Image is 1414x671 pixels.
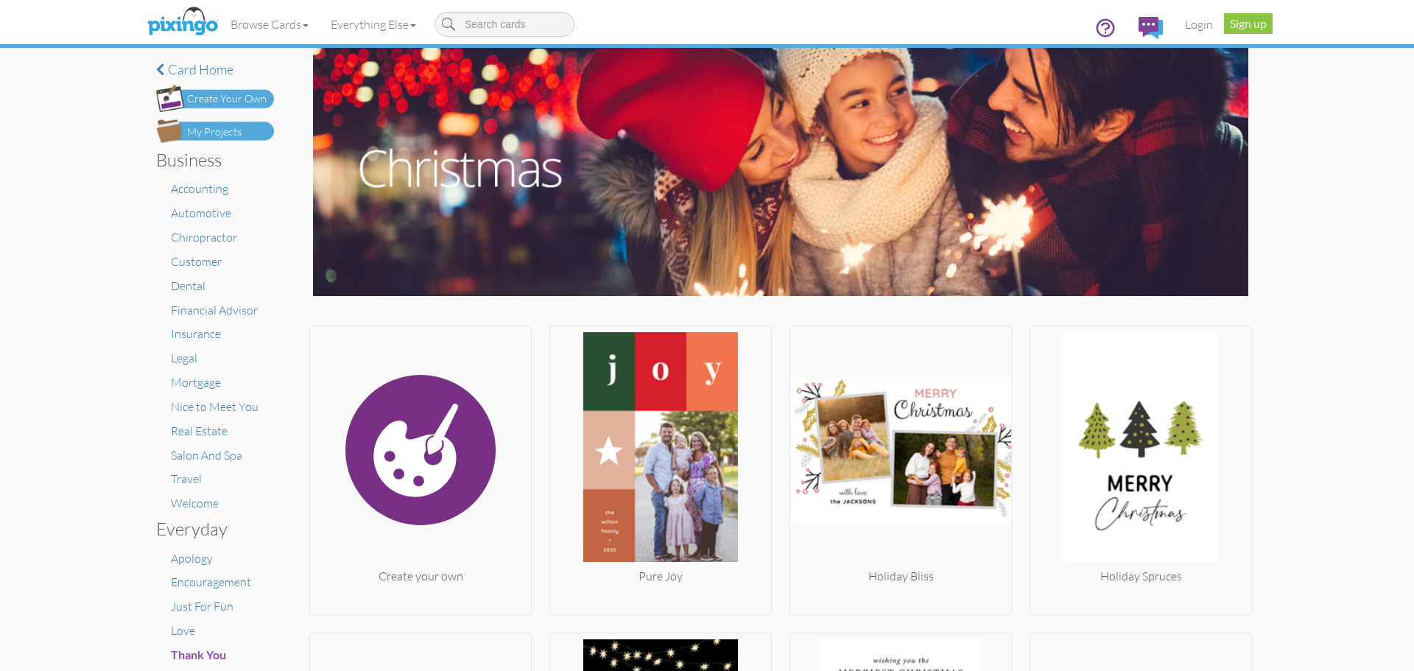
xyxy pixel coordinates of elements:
[1030,332,1251,568] img: 20231106-155747-aa65657b4831-250.jpg
[171,205,231,220] a: Automotive
[171,647,226,662] a: Thank You
[550,568,771,585] div: Pure Joy
[1224,13,1273,34] a: Sign up
[171,230,237,245] a: Chiropractor
[171,551,213,566] a: Apology
[171,326,221,341] a: Insurance
[171,181,228,196] a: Accounting
[144,4,222,41] img: pixingo logo
[219,6,320,43] a: Browse Cards
[435,12,574,37] input: Search cards
[171,448,242,463] a: Salon And Spa
[1139,17,1163,39] img: comments.svg
[171,424,228,438] a: Real Estate
[171,599,233,614] a: Just For Fun
[790,568,1011,585] div: Holiday Bliss
[310,568,531,585] div: Create your own
[310,332,531,568] img: create.svg
[171,303,258,317] a: Financial Advisor
[1030,568,1251,585] div: Holiday Spruces
[171,399,258,414] a: Nice to Meet You
[313,48,1248,296] img: christmas.jpg
[790,332,1011,568] img: 20241113-152228-6b627928bcea-250.jpg
[156,85,274,112] img: create-own-button.png
[550,332,771,568] img: 20241113-234659-3a0bc8bd6a64-250.jpg
[187,124,242,140] div: My Projects
[171,623,195,638] a: Love
[156,63,274,77] a: Card home
[1413,670,1414,671] iframe: Chat
[156,150,263,169] h3: Business
[171,375,221,390] a: Mortgage
[171,254,222,269] a: Customer
[171,647,226,661] span: Thank You
[1174,6,1224,43] a: Login
[171,351,197,365] a: Legal
[156,519,263,538] h3: Everyday
[171,278,205,293] a: Dental
[156,119,274,143] img: my-projects-button.png
[171,575,251,589] a: Encouragement
[171,496,219,510] a: Welcome
[187,91,267,107] div: Create Your Own
[320,6,427,43] a: Everything Else
[171,471,202,486] a: Travel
